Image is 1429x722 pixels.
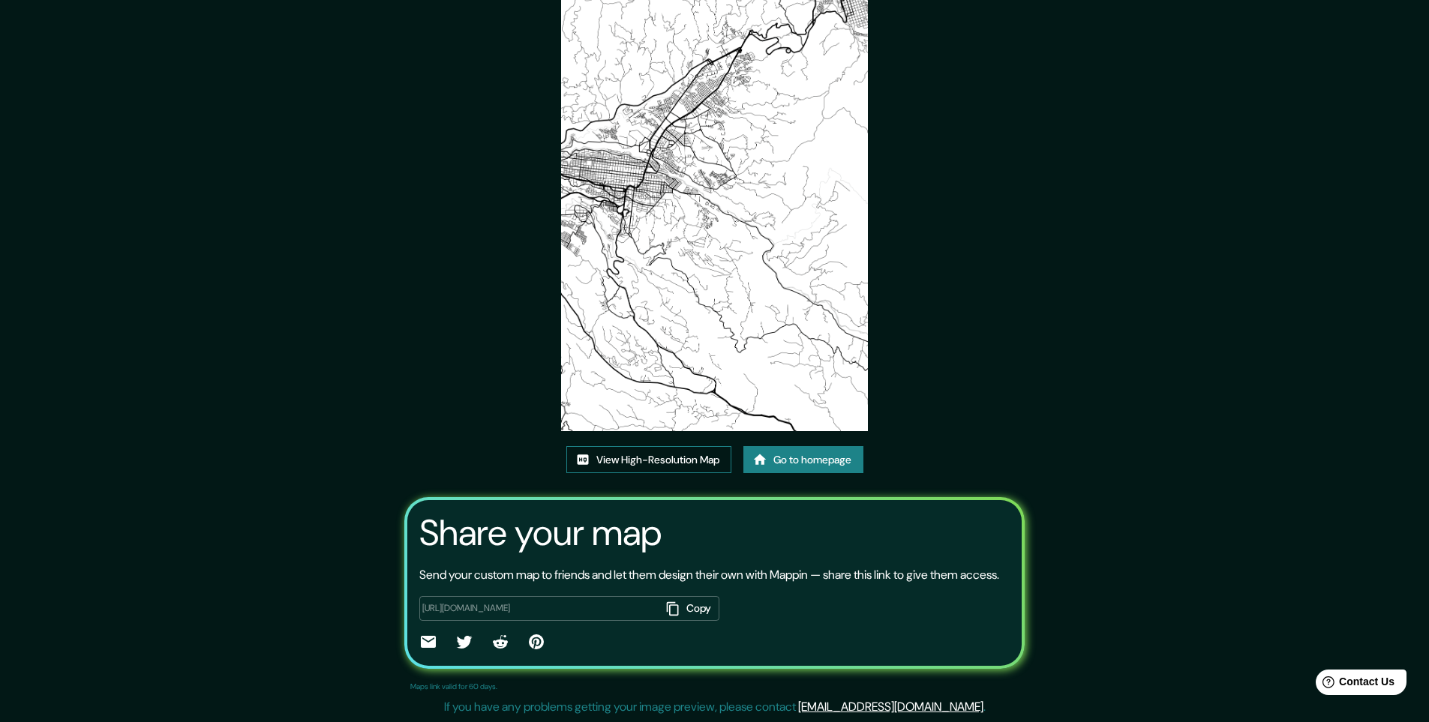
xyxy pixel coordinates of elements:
[1295,664,1412,706] iframe: Help widget launcher
[419,512,662,554] h3: Share your map
[444,698,986,716] p: If you have any problems getting your image preview, please contact .
[661,596,719,621] button: Copy
[419,566,999,584] p: Send your custom map to friends and let them design their own with Mappin — share this link to gi...
[743,446,863,474] a: Go to homepage
[798,699,983,715] a: [EMAIL_ADDRESS][DOMAIN_NAME]
[566,446,731,474] a: View High-Resolution Map
[410,681,497,692] p: Maps link valid for 60 days.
